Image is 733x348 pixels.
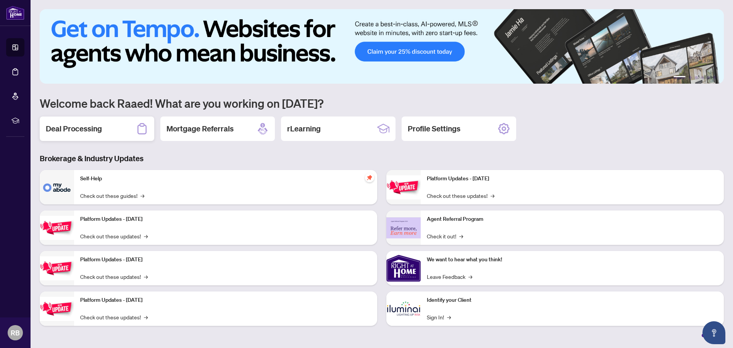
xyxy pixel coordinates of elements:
[80,191,144,200] a: Check out these guides!→
[6,6,24,20] img: logo
[695,76,698,79] button: 3
[702,321,725,344] button: Open asap
[40,96,724,110] h1: Welcome back Raaed! What are you working on [DATE]?
[11,327,20,338] span: RB
[408,123,460,134] h2: Profile Settings
[427,256,718,264] p: We want to hear what you think!
[140,191,144,200] span: →
[386,175,421,199] img: Platform Updates - June 23, 2025
[80,232,148,240] a: Check out these updates!→
[80,256,371,264] p: Platform Updates - [DATE]
[701,76,704,79] button: 4
[40,170,74,204] img: Self-Help
[468,272,472,281] span: →
[427,175,718,183] p: Platform Updates - [DATE]
[46,123,102,134] h2: Deal Processing
[689,76,692,79] button: 2
[80,296,371,304] p: Platform Updates - [DATE]
[673,76,686,79] button: 1
[144,272,148,281] span: →
[287,123,321,134] h2: rLearning
[80,272,148,281] a: Check out these updates!→
[40,9,724,84] img: Slide 0
[144,232,148,240] span: →
[80,313,148,321] a: Check out these updates!→
[427,215,718,223] p: Agent Referral Program
[80,175,371,183] p: Self-Help
[427,272,472,281] a: Leave Feedback→
[707,76,710,79] button: 5
[386,291,421,326] img: Identify your Client
[80,215,371,223] p: Platform Updates - [DATE]
[427,313,451,321] a: Sign In!→
[427,191,494,200] a: Check out these updates!→
[386,251,421,285] img: We want to hear what you think!
[40,256,74,280] img: Platform Updates - July 21, 2025
[459,232,463,240] span: →
[365,173,374,182] span: pushpin
[40,297,74,321] img: Platform Updates - July 8, 2025
[427,232,463,240] a: Check it out!→
[40,153,724,164] h3: Brokerage & Industry Updates
[427,296,718,304] p: Identify your Client
[386,217,421,238] img: Agent Referral Program
[713,76,716,79] button: 6
[491,191,494,200] span: →
[40,216,74,240] img: Platform Updates - September 16, 2025
[144,313,148,321] span: →
[447,313,451,321] span: →
[166,123,234,134] h2: Mortgage Referrals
